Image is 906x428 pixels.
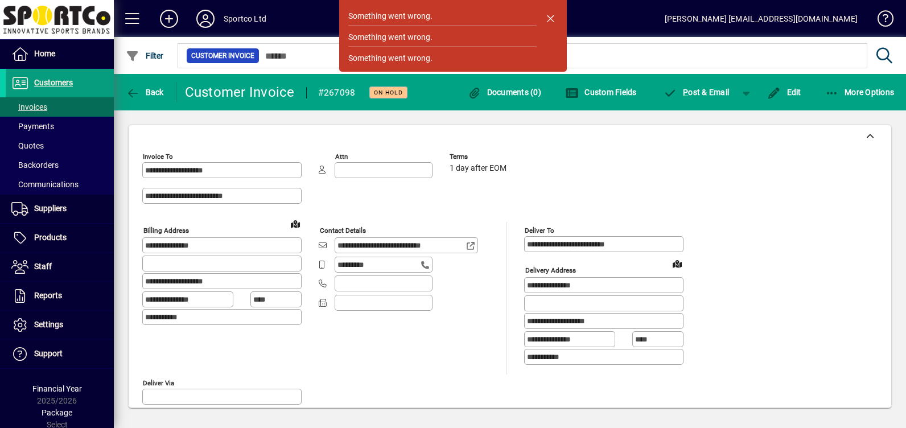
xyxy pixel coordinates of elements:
span: Support [34,349,63,358]
a: Payments [6,117,114,136]
a: Backorders [6,155,114,175]
a: Quotes [6,136,114,155]
span: Terms [450,153,518,160]
span: Package [42,408,72,417]
div: #267098 [318,84,356,102]
button: Custom Fields [562,82,640,102]
span: ost & Email [664,88,730,97]
button: Profile [187,9,224,29]
mat-label: Deliver via [143,378,174,386]
span: Back [126,88,164,97]
span: Custom Fields [565,88,637,97]
mat-label: Invoice To [143,153,173,160]
span: Reports [34,291,62,300]
a: Support [6,340,114,368]
span: On hold [374,89,403,96]
a: Home [6,40,114,68]
button: More Options [822,82,897,102]
span: Financial Year [32,384,82,393]
a: Reports [6,282,114,310]
a: View on map [286,215,304,233]
span: Filter [126,51,164,60]
span: Quotes [11,141,44,150]
div: Sportco Ltd [224,10,266,28]
span: Customers [34,78,73,87]
a: View on map [668,254,686,273]
a: Staff [6,253,114,281]
div: [PERSON_NAME] [EMAIL_ADDRESS][DOMAIN_NAME] [665,10,858,28]
span: More Options [825,88,895,97]
span: Communications [11,180,79,189]
button: Post & Email [658,82,735,102]
a: Communications [6,175,114,194]
app-page-header-button: Back [114,82,176,102]
button: Edit [764,82,804,102]
span: Settings [34,320,63,329]
span: Home [34,49,55,58]
span: Edit [767,88,801,97]
div: Customer Invoice [185,83,295,101]
span: Products [34,233,67,242]
span: Backorders [11,160,59,170]
button: Back [123,82,167,102]
a: Invoices [6,97,114,117]
span: Payments [11,122,54,131]
button: Filter [123,46,167,66]
span: 1 day after EOM [450,164,506,173]
span: Staff [34,262,52,271]
a: Settings [6,311,114,339]
a: Knowledge Base [869,2,892,39]
a: Suppliers [6,195,114,223]
button: Add [151,9,187,29]
a: Products [6,224,114,252]
span: Customer Invoice [191,50,254,61]
mat-label: Deliver To [525,227,554,234]
button: Documents (0) [464,82,544,102]
mat-label: Attn [335,153,348,160]
span: Suppliers [34,204,67,213]
span: P [683,88,688,97]
span: Invoices [11,102,47,112]
span: Documents (0) [467,88,541,97]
